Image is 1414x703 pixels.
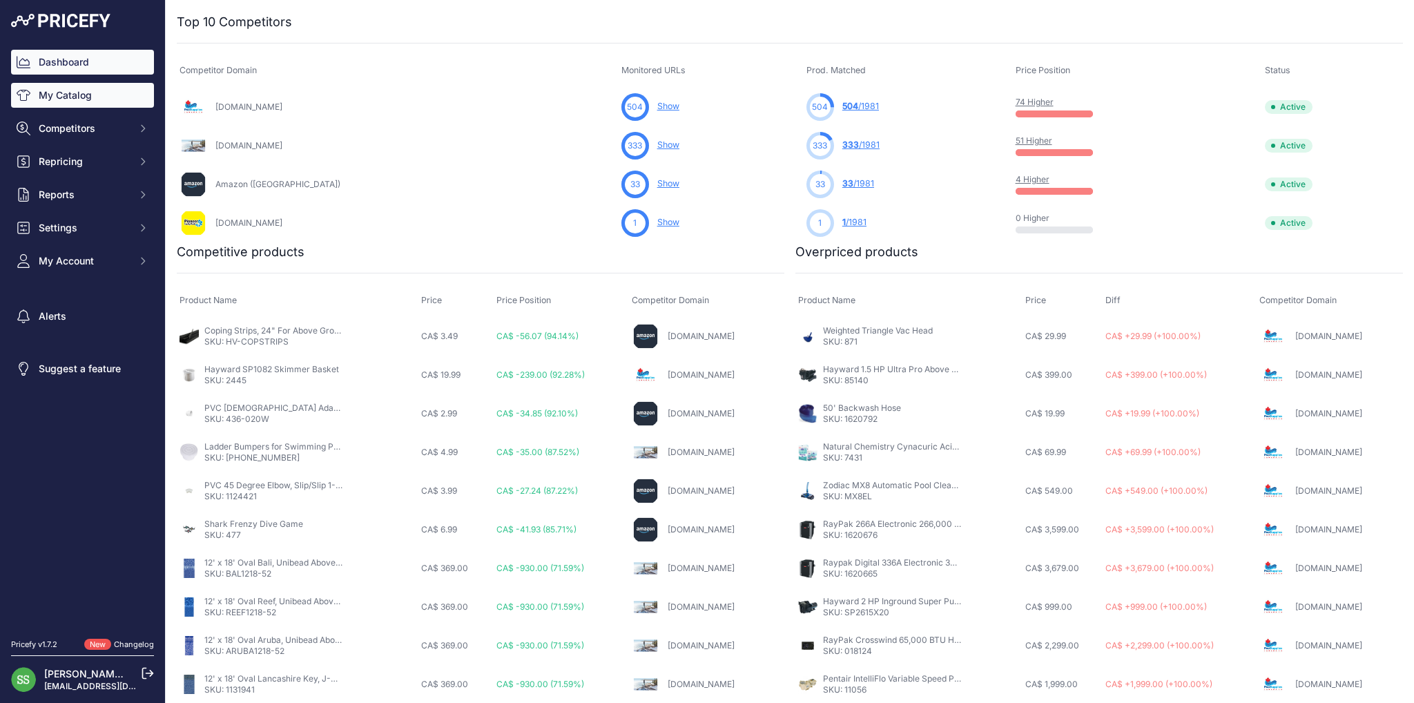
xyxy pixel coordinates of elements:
[204,646,342,657] p: SKU: ARUBA1218-52
[1025,563,1079,573] span: CA$ 3,679.00
[421,524,457,535] span: CA$ 6.99
[842,178,874,189] a: 33/1981
[823,364,1057,374] a: Hayward 1.5 HP Ultra Pro Above Ground Pool Pump SP2295
[11,356,154,381] a: Suggest a feature
[1295,369,1362,380] a: [DOMAIN_NAME]
[668,447,735,457] a: [DOMAIN_NAME]
[204,403,447,413] a: PVC [DEMOGRAPHIC_DATA] Adapter, MPT/Slip 2 in - 436-020
[668,331,735,341] a: [DOMAIN_NAME]
[668,369,735,380] a: [DOMAIN_NAME]
[842,217,846,227] span: 1
[11,50,154,622] nav: Sidebar
[627,101,643,113] span: 504
[39,155,129,168] span: Repricing
[1025,447,1066,457] span: CA$ 69.99
[496,295,551,305] span: Price Position
[1295,331,1362,341] a: [DOMAIN_NAME]
[180,295,237,305] span: Product Name
[496,601,584,612] span: CA$ -930.00 (71.59%)
[421,563,468,573] span: CA$ 369.00
[1295,563,1362,573] a: [DOMAIN_NAME]
[795,242,918,262] h2: Overpriced products
[204,596,427,606] a: 12' x 18' Oval Reef, Unibead Above Ground Liner, 52" Wall
[11,304,154,329] a: Alerts
[1105,679,1212,689] span: CA$ +1,999.00 (+100.00%)
[657,101,679,111] a: Show
[421,485,457,496] span: CA$ 3.99
[1295,447,1362,457] a: [DOMAIN_NAME]
[39,188,129,202] span: Reports
[1025,524,1079,535] span: CA$ 3,599.00
[11,116,154,141] button: Competitors
[657,217,679,227] a: Show
[204,568,342,579] p: SKU: BAL1218-52
[11,149,154,174] button: Repricing
[823,519,1165,529] a: RayPak 266A Electronic 266,000 BTU Natural Gas Heater With Cupro Nickel Exchanger
[11,83,154,108] a: My Catalog
[842,101,858,111] span: 504
[1105,369,1207,380] span: CA$ +399.00 (+100.00%)
[114,639,154,649] a: Changelog
[621,65,686,75] span: Monitored URLs
[204,673,431,684] a: 12' x 18' Oval Lancashire Key, J-Bead Above Ground Liner
[812,101,828,113] span: 504
[496,331,579,341] span: CA$ -56.07 (94.14%)
[1105,408,1199,418] span: CA$ +19.99 (+100.00%)
[204,519,303,529] a: Shark Frenzy Dive Game
[842,139,859,150] span: 333
[823,596,967,606] a: Hayward 2 HP Inground Super Pump
[823,635,991,645] a: RayPak Crosswind 65,000 BTU Heat Pump
[215,179,340,189] a: Amazon ([GEOGRAPHIC_DATA])
[1105,485,1208,496] span: CA$ +549.00 (+100.00%)
[823,557,1060,568] a: Raypak Digital 336A Electronic 332,500 BTU Propane Heater
[1295,679,1362,689] a: [DOMAIN_NAME]
[657,178,679,189] a: Show
[1295,640,1362,651] a: [DOMAIN_NAME]
[204,530,303,541] p: SKU: 477
[842,139,880,150] a: 333/1981
[823,336,933,347] p: SKU: 871
[1105,295,1121,305] span: Diff
[421,679,468,689] span: CA$ 369.00
[1025,408,1065,418] span: CA$ 19.99
[668,485,735,496] a: [DOMAIN_NAME]
[11,639,57,651] div: Pricefy v1.7.2
[657,139,679,150] a: Show
[39,122,129,135] span: Competitors
[215,102,282,112] a: [DOMAIN_NAME]
[1265,139,1313,153] span: Active
[204,375,339,386] p: SKU: 2445
[421,408,457,418] span: CA$ 2.99
[823,480,1066,490] a: Zodiac MX8 Automatic Pool Cleaner Inground Suction Cleaner
[496,369,585,380] span: CA$ -239.00 (92.28%)
[1295,524,1362,535] a: [DOMAIN_NAME]
[11,249,154,273] button: My Account
[668,563,735,573] a: [DOMAIN_NAME]
[496,563,584,573] span: CA$ -930.00 (71.59%)
[204,557,425,568] a: 12' x 18' Oval Bali, Unibead Above Ground Liner, 52" Wall
[39,254,129,268] span: My Account
[1265,177,1313,191] span: Active
[1016,135,1052,146] a: 51 Higher
[1105,601,1207,612] span: CA$ +999.00 (+100.00%)
[842,101,879,111] a: 504/1981
[1295,485,1362,496] a: [DOMAIN_NAME]
[1265,100,1313,114] span: Active
[215,140,282,151] a: [DOMAIN_NAME]
[633,217,637,229] span: 1
[1295,601,1362,612] a: [DOMAIN_NAME]
[823,646,961,657] p: SKU: 018124
[421,601,468,612] span: CA$ 369.00
[11,182,154,207] button: Reports
[11,50,154,75] a: Dashboard
[668,524,735,535] a: [DOMAIN_NAME]
[842,217,866,227] a: 1/1981
[177,242,304,262] h2: Competitive products
[1265,216,1313,230] span: Active
[204,491,342,502] p: SKU: 1124421
[1295,408,1362,418] a: [DOMAIN_NAME]
[668,601,735,612] a: [DOMAIN_NAME]
[823,375,961,386] p: SKU: 85140
[632,295,709,305] span: Competitor Domain
[1025,485,1073,496] span: CA$ 549.00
